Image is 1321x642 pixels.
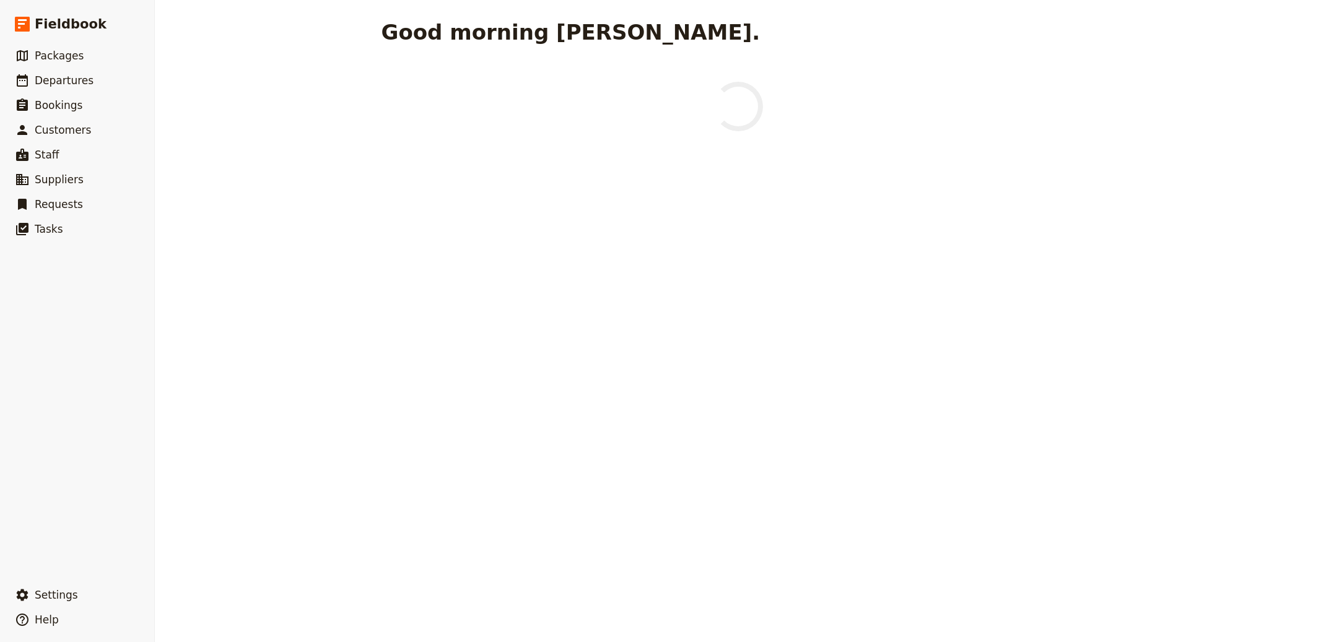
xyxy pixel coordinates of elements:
span: Staff [35,149,59,161]
span: Tasks [35,223,63,235]
h1: Good morning [PERSON_NAME]. [381,20,761,45]
span: Packages [35,50,84,62]
span: Bookings [35,99,82,111]
span: Customers [35,124,91,136]
span: Fieldbook [35,15,107,33]
span: Suppliers [35,173,84,186]
span: Departures [35,74,94,87]
span: Help [35,614,59,626]
span: Settings [35,589,78,601]
span: Requests [35,198,83,210]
